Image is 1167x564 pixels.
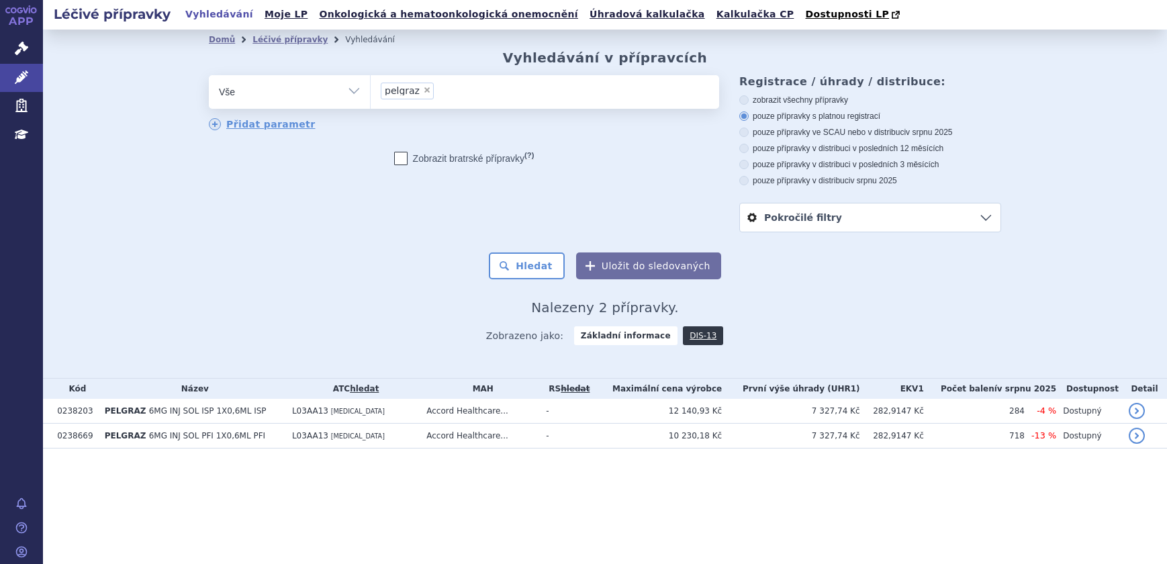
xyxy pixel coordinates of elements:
span: L03AA13 [292,431,328,440]
input: pelgraz [438,82,445,99]
span: Zobrazeno jako: [486,326,564,345]
h2: Vyhledávání v přípravcích [503,50,708,66]
a: vyhledávání neobsahuje žádnou platnou referenční skupinu [561,384,590,393]
span: PELGRAZ [105,406,146,416]
label: pouze přípravky v distribuci v posledních 12 měsících [739,143,1001,154]
a: Kalkulačka CP [712,5,798,23]
span: v srpnu 2025 [997,384,1056,393]
td: 12 140,93 Kč [592,399,722,424]
label: pouze přípravky ve SCAU nebo v distribuci [739,127,1001,138]
th: EKV1 [860,379,924,399]
a: detail [1129,403,1145,419]
a: Domů [209,35,235,44]
a: DIS-13 [683,326,723,345]
span: v srpnu 2025 [906,128,952,137]
td: 284 [924,399,1025,424]
th: Počet balení [924,379,1056,399]
span: 6MG INJ SOL PFI 1X0,6ML PFI [149,431,266,440]
span: L03AA13 [292,406,328,416]
label: pouze přípravky s platnou registrací [739,111,1001,122]
span: [MEDICAL_DATA] [331,408,385,415]
a: Přidat parametr [209,118,316,130]
span: v srpnu 2025 [850,176,896,185]
td: 718 [924,424,1025,449]
a: Vyhledávání [181,5,257,23]
label: pouze přípravky v distribuci [739,175,1001,186]
button: Hledat [489,252,565,279]
del: hledat [561,384,590,393]
a: Pokročilé filtry [740,203,1000,232]
td: Accord Healthcare... [420,399,539,424]
td: 7 327,74 Kč [722,399,859,424]
th: Dostupnost [1056,379,1122,399]
span: Nalezeny 2 přípravky. [531,299,679,316]
th: ATC [285,379,420,399]
td: Dostupný [1056,399,1122,424]
td: 0238669 [50,424,98,449]
td: Accord Healthcare... [420,424,539,449]
label: zobrazit všechny přípravky [739,95,1001,105]
th: RS [539,379,592,399]
strong: Základní informace [574,326,678,345]
td: 282,9147 Kč [860,399,924,424]
button: Uložit do sledovaných [576,252,721,279]
h2: Léčivé přípravky [43,5,181,23]
td: - [539,399,592,424]
label: pouze přípravky v distribuci v posledních 3 měsících [739,159,1001,170]
td: 7 327,74 Kč [722,424,859,449]
span: -13 % [1031,430,1056,440]
span: -4 % [1037,406,1056,416]
span: [MEDICAL_DATA] [331,432,385,440]
td: - [539,424,592,449]
span: × [423,86,431,94]
td: 282,9147 Kč [860,424,924,449]
span: PELGRAZ [105,431,146,440]
abbr: (?) [524,151,534,160]
th: Detail [1122,379,1167,399]
th: Název [98,379,285,399]
a: Dostupnosti LP [801,5,906,24]
span: pelgraz [385,86,420,95]
span: Dostupnosti LP [805,9,889,19]
a: hledat [350,384,379,393]
a: Moje LP [261,5,312,23]
span: 6MG INJ SOL ISP 1X0,6ML ISP [149,406,267,416]
td: 10 230,18 Kč [592,424,722,449]
li: Vyhledávání [345,30,412,50]
a: detail [1129,428,1145,444]
th: Kód [50,379,98,399]
th: MAH [420,379,539,399]
th: Maximální cena výrobce [592,379,722,399]
label: Zobrazit bratrské přípravky [394,152,534,165]
th: První výše úhrady (UHR1) [722,379,859,399]
td: 0238203 [50,399,98,424]
td: Dostupný [1056,424,1122,449]
a: Léčivé přípravky [252,35,328,44]
h3: Registrace / úhrady / distribuce: [739,75,1001,88]
a: Onkologická a hematoonkologická onemocnění [315,5,582,23]
a: Úhradová kalkulačka [586,5,709,23]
